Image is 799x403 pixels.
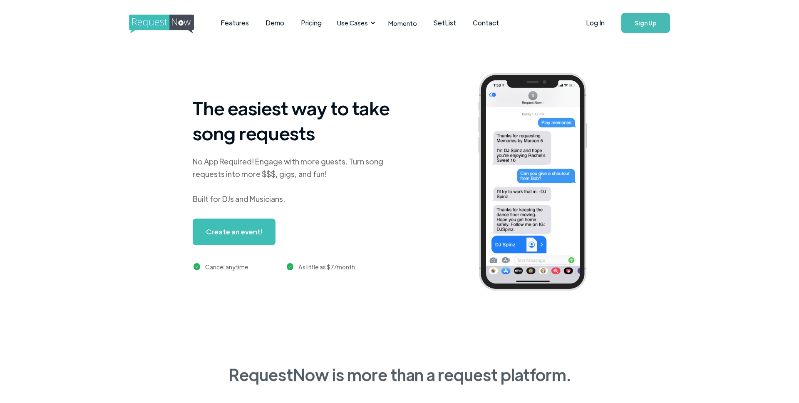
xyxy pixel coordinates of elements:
[205,262,248,272] div: Cancel anytime
[469,67,609,299] img: iphone screenshot
[621,13,670,33] a: Sign Up
[193,155,401,205] div: No App Required! Engage with more guests. Turn song requests into more $$$, gigs, and fun! Built ...
[293,10,330,36] a: Pricing
[332,10,378,36] div: Use Cases
[578,8,613,37] a: Log In
[257,10,293,36] a: Demo
[380,11,425,35] a: Momento
[129,15,191,31] a: home
[287,263,294,270] img: green checkmark
[425,10,464,36] a: SetList
[464,10,507,36] a: Contact
[212,10,257,36] a: Features
[193,219,275,245] a: Create an event!
[298,262,355,272] div: As little as $7/month
[129,15,209,34] img: requestnow logo
[337,18,368,27] div: Use Cases
[193,95,401,145] h1: The easiest way to take song requests
[194,263,201,270] img: green checkmark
